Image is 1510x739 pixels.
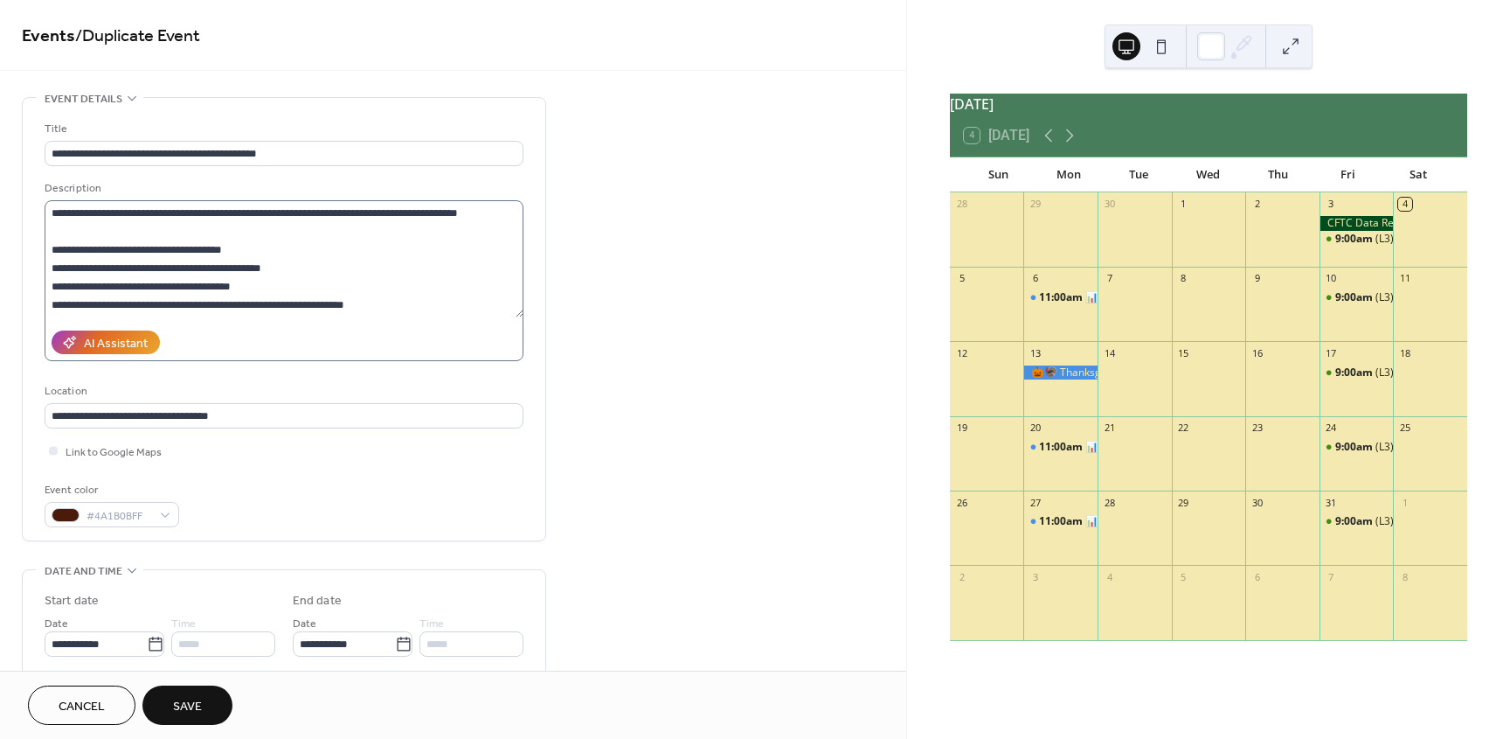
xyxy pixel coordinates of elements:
[1103,346,1116,359] div: 14
[1335,232,1375,247] span: 9:00am
[45,592,99,610] div: Start date
[66,443,162,462] span: Link to Google Maps
[1103,422,1116,435] div: 21
[75,19,200,53] span: / Duplicate Event
[1103,198,1116,211] div: 30
[45,90,122,108] span: Event details
[45,179,520,198] div: Description
[955,346,968,359] div: 12
[1398,272,1411,285] div: 11
[1335,440,1375,455] span: 9:00am
[293,592,342,610] div: End date
[1177,198,1190,211] div: 1
[22,19,75,53] a: Events
[1325,570,1338,583] div: 7
[173,698,202,716] span: Save
[1104,157,1174,192] div: Tue
[1335,514,1375,529] span: 9:00am
[964,157,1034,192] div: Sun
[87,507,151,526] span: #4A1B0BFF
[1320,514,1394,529] div: (L3) Study Session
[1325,422,1338,435] div: 24
[1250,496,1264,509] div: 30
[1177,422,1190,435] div: 22
[293,615,316,633] span: Date
[1023,366,1098,380] div: 🎃🦃 Thanksgiving
[1250,272,1264,285] div: 9
[1335,290,1375,305] span: 9:00am
[45,615,68,633] span: Date
[1375,440,1464,455] div: (L3) Study Session
[1103,570,1116,583] div: 4
[1029,570,1042,583] div: 3
[1250,570,1264,583] div: 6
[1375,514,1464,529] div: (L3) Study Session
[1039,440,1085,455] span: 11:00am
[1085,290,1243,305] div: 📊 CFTC Data Study 🔎 Sessions
[1085,514,1243,529] div: 📊 CFTC Data Study 🔎 Sessions
[955,422,968,435] div: 19
[419,615,444,633] span: Time
[1320,366,1394,380] div: (L3) Study Session
[1177,496,1190,509] div: 29
[1103,496,1116,509] div: 28
[1029,422,1042,435] div: 20
[1029,272,1042,285] div: 6
[45,120,520,138] div: Title
[1398,422,1411,435] div: 25
[1039,290,1085,305] span: 11:00am
[1320,216,1394,231] div: CFTC Data Release
[1320,290,1394,305] div: (L3) Study Session
[1103,272,1116,285] div: 7
[45,481,176,499] div: Event color
[1398,496,1411,509] div: 1
[1029,198,1042,211] div: 29
[59,698,105,716] span: Cancel
[1177,570,1190,583] div: 5
[84,335,148,353] div: AI Assistant
[1177,346,1190,359] div: 15
[1325,496,1338,509] div: 31
[1375,232,1464,247] div: (L3) Study Session
[52,331,160,354] button: AI Assistant
[45,562,122,581] span: Date and time
[1320,440,1394,455] div: (L3) Study Session
[955,272,968,285] div: 5
[1034,157,1104,192] div: Mon
[955,570,968,583] div: 2
[1383,157,1453,192] div: Sat
[1398,346,1411,359] div: 18
[955,198,968,211] div: 28
[1375,366,1464,380] div: (L3) Study Session
[1250,346,1264,359] div: 16
[1325,346,1338,359] div: 17
[142,686,232,725] button: Save
[45,382,520,401] div: Location
[1023,440,1098,455] div: 📊 CFTC Data Study 🔎 Sessions
[1325,198,1338,211] div: 3
[1243,157,1313,192] div: Thu
[1023,290,1098,305] div: 📊 CFTC Data Study 🔎 Sessions
[28,686,135,725] button: Cancel
[1335,366,1375,380] span: 9:00am
[1320,232,1394,247] div: (L3) Study Session
[1398,570,1411,583] div: 8
[1313,157,1383,192] div: Fri
[955,496,968,509] div: 26
[1325,272,1338,285] div: 10
[950,94,1467,115] div: [DATE]
[1029,496,1042,509] div: 27
[171,615,196,633] span: Time
[1174,157,1243,192] div: Wed
[1250,422,1264,435] div: 23
[1250,198,1264,211] div: 2
[1177,272,1190,285] div: 8
[1039,514,1085,529] span: 11:00am
[1375,290,1464,305] div: (L3) Study Session
[1023,514,1098,529] div: 📊 CFTC Data Study 🔎 Sessions
[1085,440,1243,455] div: 📊 CFTC Data Study 🔎 Sessions
[1398,198,1411,211] div: 4
[1029,346,1042,359] div: 13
